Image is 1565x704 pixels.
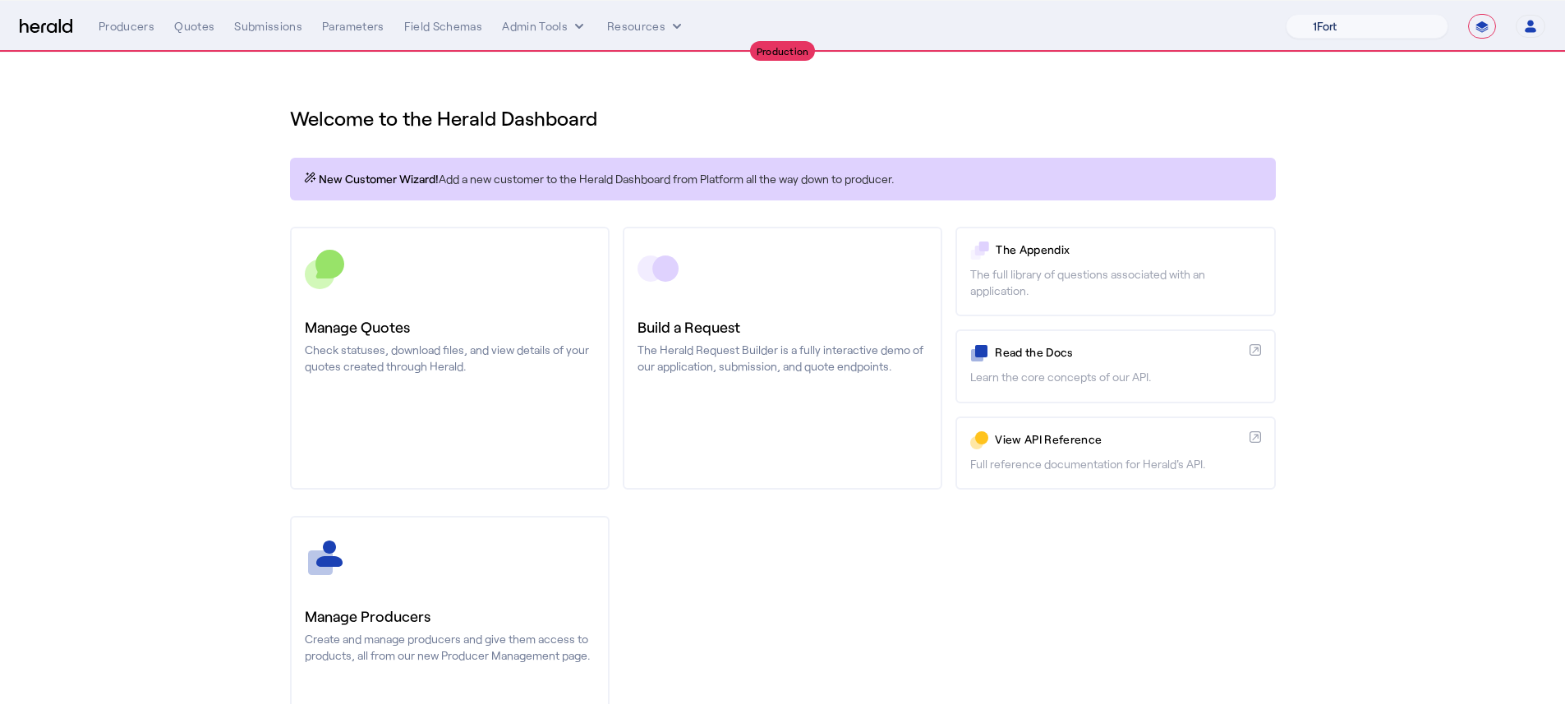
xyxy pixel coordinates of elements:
a: The AppendixThe full library of questions associated with an application. [955,227,1275,316]
h1: Welcome to the Herald Dashboard [290,105,1276,131]
div: Submissions [234,18,302,35]
p: The full library of questions associated with an application. [970,266,1260,299]
h3: Build a Request [638,315,927,338]
img: Herald Logo [20,19,72,35]
div: Field Schemas [404,18,483,35]
button: Resources dropdown menu [607,18,685,35]
p: Check statuses, download files, and view details of your quotes created through Herald. [305,342,595,375]
a: Read the DocsLearn the core concepts of our API. [955,329,1275,403]
h3: Manage Quotes [305,315,595,338]
span: New Customer Wizard! [319,171,439,187]
p: The Appendix [996,242,1260,258]
a: View API ReferenceFull reference documentation for Herald's API. [955,416,1275,490]
div: Production [750,41,816,61]
p: Read the Docs [995,344,1242,361]
p: Create and manage producers and give them access to products, all from our new Producer Managemen... [305,631,595,664]
p: Add a new customer to the Herald Dashboard from Platform all the way down to producer. [303,171,1263,187]
a: Build a RequestThe Herald Request Builder is a fully interactive demo of our application, submiss... [623,227,942,490]
div: Producers [99,18,154,35]
p: View API Reference [995,431,1242,448]
div: Parameters [322,18,384,35]
div: Quotes [174,18,214,35]
p: The Herald Request Builder is a fully interactive demo of our application, submission, and quote ... [638,342,927,375]
a: Manage QuotesCheck statuses, download files, and view details of your quotes created through Herald. [290,227,610,490]
h3: Manage Producers [305,605,595,628]
button: internal dropdown menu [502,18,587,35]
p: Full reference documentation for Herald's API. [970,456,1260,472]
p: Learn the core concepts of our API. [970,369,1260,385]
